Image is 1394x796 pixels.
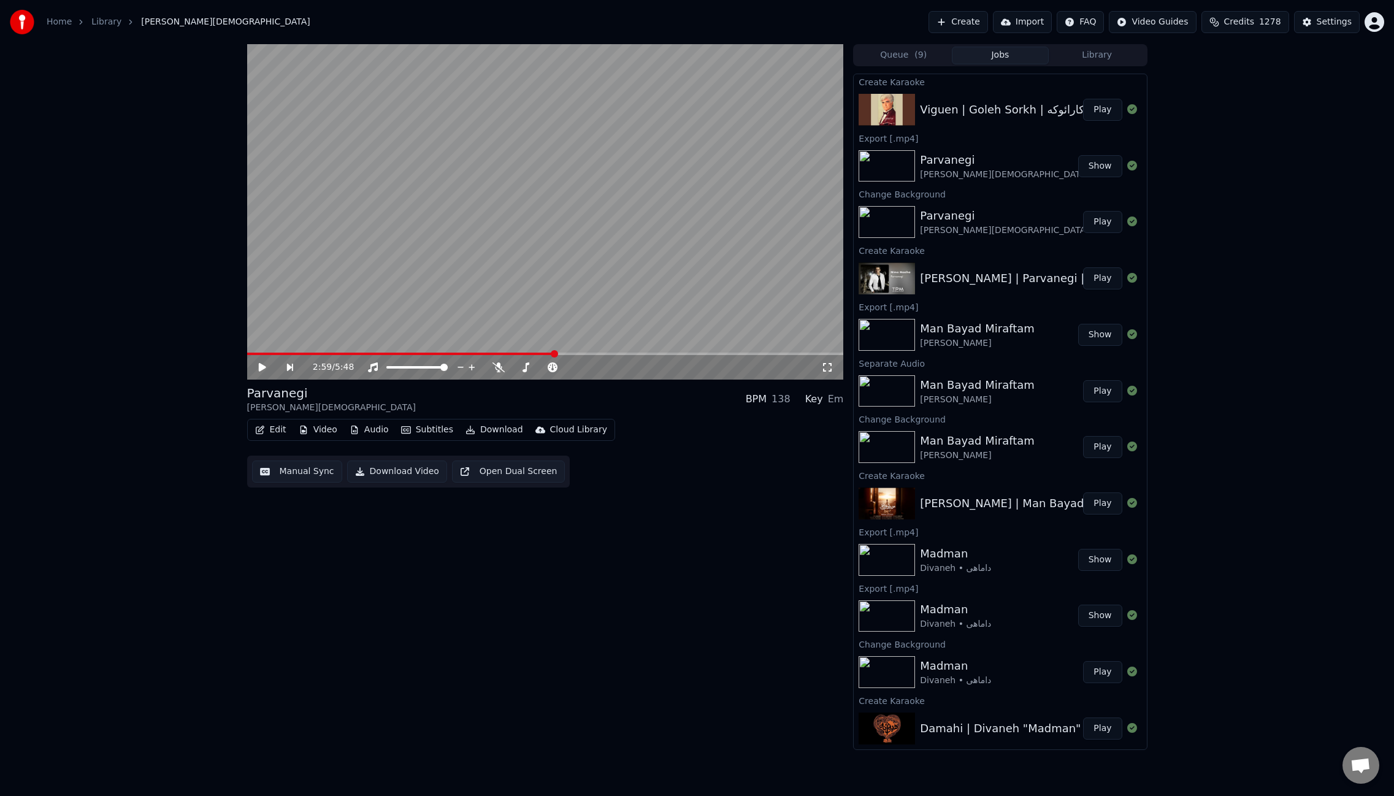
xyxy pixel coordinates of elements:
[1049,47,1146,64] button: Library
[854,243,1146,258] div: Create Karaoke
[920,224,1089,237] div: [PERSON_NAME][DEMOGRAPHIC_DATA]
[828,392,844,407] div: Em
[920,101,1168,118] div: Viguen | Goleh Sorkh | گل سرخ | ویگن | کارائوکه
[920,495,1366,512] div: [PERSON_NAME] | Man Bayad Miraftam | [PERSON_NAME] | من باید میرفتم | کارائوکه
[313,361,332,373] span: 2:59
[47,16,72,28] a: Home
[746,392,767,407] div: BPM
[1083,99,1122,121] button: Play
[920,562,991,575] div: Divaneh • داماهی
[313,361,342,373] div: /
[920,270,1274,287] div: [PERSON_NAME] | Parvanegi | پروانگی | [PERSON_NAME] | کارائوکه
[854,131,1146,145] div: Export [.mp4]
[920,169,1089,181] div: [PERSON_NAME][DEMOGRAPHIC_DATA]
[252,461,342,483] button: Manual Sync
[247,402,416,414] div: [PERSON_NAME][DEMOGRAPHIC_DATA]
[1317,16,1352,28] div: Settings
[396,421,458,438] button: Subtitles
[920,657,991,675] div: Madman
[1083,718,1122,740] button: Play
[345,421,394,438] button: Audio
[854,637,1146,651] div: Change Background
[920,618,991,630] div: Divaneh • داماهی
[914,49,927,61] span: ( 9 )
[1083,380,1122,402] button: Play
[91,16,121,28] a: Library
[854,524,1146,539] div: Export [.mp4]
[1294,11,1360,33] button: Settings
[1057,11,1104,33] button: FAQ
[920,394,1035,406] div: [PERSON_NAME]
[920,601,991,618] div: Madman
[920,320,1035,337] div: Man Bayad Miraftam
[854,74,1146,89] div: Create Karaoke
[854,356,1146,370] div: Separate Audio
[920,432,1035,450] div: Man Bayad Miraftam
[952,47,1049,64] button: Jobs
[920,337,1035,350] div: [PERSON_NAME]
[452,461,565,483] button: Open Dual Screen
[1083,661,1122,683] button: Play
[1224,16,1254,28] span: Credits
[10,10,34,34] img: youka
[250,421,291,438] button: Edit
[920,377,1035,394] div: Man Bayad Miraftam
[854,468,1146,483] div: Create Karaoke
[920,675,991,687] div: Divaneh • داماهی
[805,392,823,407] div: Key
[1078,549,1122,571] button: Show
[1201,11,1289,33] button: Credits1278
[1083,436,1122,458] button: Play
[47,16,310,28] nav: breadcrumb
[1078,605,1122,627] button: Show
[854,749,1146,764] div: Export [.mp4]
[920,720,1208,737] div: Damahi | Divaneh "Madman" | دیوانه | داماهی | کارائوکه
[335,361,354,373] span: 5:48
[1083,211,1122,233] button: Play
[920,207,1089,224] div: Parvanegi
[1342,747,1379,784] div: Open chat
[1078,155,1122,177] button: Show
[1109,11,1196,33] button: Video Guides
[247,385,416,402] div: Parvanegi
[854,299,1146,314] div: Export [.mp4]
[347,461,447,483] button: Download Video
[461,421,528,438] button: Download
[294,421,342,438] button: Video
[550,424,607,436] div: Cloud Library
[141,16,310,28] span: [PERSON_NAME][DEMOGRAPHIC_DATA]
[855,47,952,64] button: Queue
[920,545,991,562] div: Madman
[929,11,988,33] button: Create
[854,693,1146,708] div: Create Karaoke
[854,411,1146,426] div: Change Background
[1083,492,1122,515] button: Play
[920,450,1035,462] div: [PERSON_NAME]
[1259,16,1281,28] span: 1278
[920,151,1089,169] div: Parvanegi
[854,186,1146,201] div: Change Background
[993,11,1052,33] button: Import
[772,392,791,407] div: 138
[1078,324,1122,346] button: Show
[1083,267,1122,289] button: Play
[854,581,1146,595] div: Export [.mp4]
